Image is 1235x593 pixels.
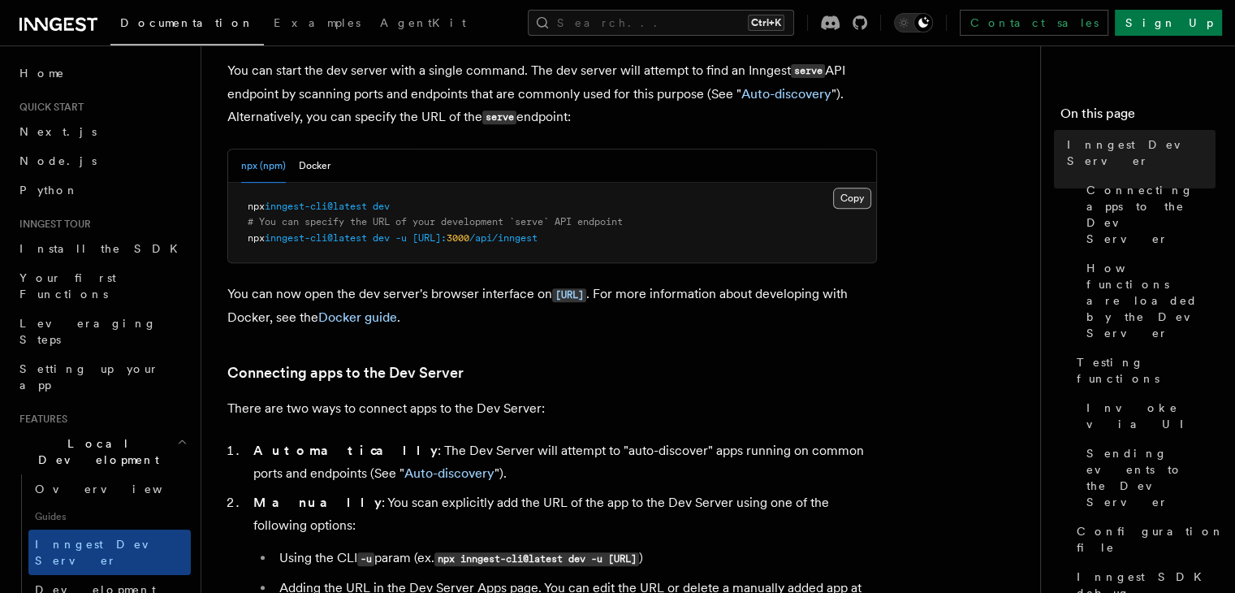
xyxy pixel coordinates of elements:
strong: Manually [253,495,382,510]
code: [URL] [552,288,586,302]
p: There are two ways to connect apps to the Dev Server: [227,397,877,420]
span: npx [248,232,265,244]
a: Connecting apps to the Dev Server [1080,175,1216,253]
span: Testing functions [1077,354,1216,387]
li: Using the CLI param (ex. ) [274,547,877,570]
span: inngest-cli@latest [265,201,367,212]
a: Next.js [13,117,191,146]
a: AgentKit [370,5,476,44]
a: Setting up your app [13,354,191,400]
a: Leveraging Steps [13,309,191,354]
a: Install the SDK [13,234,191,263]
a: Sign Up [1115,10,1222,36]
span: Inngest tour [13,218,91,231]
span: Overview [35,483,202,496]
button: Local Development [13,429,191,474]
span: 3000 [447,232,469,244]
span: -u [395,232,407,244]
span: Install the SDK [19,242,188,255]
a: Auto-discovery [404,465,494,481]
a: Inngest Dev Server [28,530,191,575]
span: npx [248,201,265,212]
button: Copy [833,188,871,209]
code: serve [791,64,825,78]
span: dev [373,232,390,244]
span: AgentKit [380,16,466,29]
a: How functions are loaded by the Dev Server [1080,253,1216,348]
a: [URL] [552,286,586,301]
span: Next.js [19,125,97,138]
span: Node.js [19,154,97,167]
button: Search...Ctrl+K [528,10,794,36]
button: Docker [299,149,330,183]
a: Your first Functions [13,263,191,309]
span: Connecting apps to the Dev Server [1086,182,1216,247]
a: Contact sales [960,10,1108,36]
a: Testing functions [1070,348,1216,393]
span: Guides [28,504,191,530]
span: Your first Functions [19,271,116,301]
p: You can now open the dev server's browser interface on . For more information about developing wi... [227,283,877,329]
a: Overview [28,474,191,504]
span: inngest-cli@latest [265,232,367,244]
button: Toggle dark mode [894,13,933,32]
span: Examples [274,16,361,29]
span: Home [19,65,65,81]
a: Python [13,175,191,205]
a: Home [13,58,191,88]
h4: On this page [1060,104,1216,130]
span: Python [19,184,79,197]
span: Leveraging Steps [19,317,157,346]
a: Sending events to the Dev Server [1080,439,1216,517]
strong: Automatically [253,443,438,458]
a: Inngest Dev Server [1060,130,1216,175]
code: -u [357,552,374,566]
span: dev [373,201,390,212]
span: Sending events to the Dev Server [1086,445,1216,510]
span: Invoke via UI [1086,400,1216,432]
span: Inngest Dev Server [35,538,174,567]
p: You can start the dev server with a single command. The dev server will attempt to find an Innges... [227,59,877,129]
span: # You can specify the URL of your development `serve` API endpoint [248,216,623,227]
a: Invoke via UI [1080,393,1216,439]
a: Documentation [110,5,264,45]
span: /api/inngest [469,232,538,244]
span: Setting up your app [19,362,159,392]
a: Node.js [13,146,191,175]
span: Local Development [13,435,177,468]
kbd: Ctrl+K [748,15,784,31]
li: : The Dev Server will attempt to "auto-discover" apps running on common ports and endpoints (See ... [248,439,877,485]
button: npx (npm) [241,149,286,183]
span: Inngest Dev Server [1067,136,1216,169]
a: Auto-discovery [741,86,831,102]
code: serve [482,110,516,124]
a: Examples [264,5,370,44]
span: Quick start [13,101,84,114]
a: Docker guide [318,309,397,325]
code: npx inngest-cli@latest dev -u [URL] [434,552,639,566]
span: Documentation [120,16,254,29]
a: Configuration file [1070,517,1216,562]
span: How functions are loaded by the Dev Server [1086,260,1216,341]
span: Features [13,413,67,426]
span: Configuration file [1077,523,1224,556]
a: Connecting apps to the Dev Server [227,361,464,384]
span: [URL]: [412,232,447,244]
